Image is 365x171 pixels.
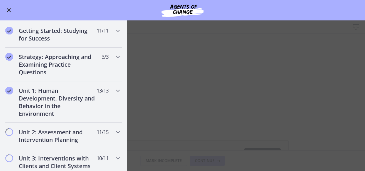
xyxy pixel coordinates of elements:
i: Completed [5,53,13,61]
button: Enable menu [5,6,13,14]
h2: Strategy: Approaching and Examining Practice Questions [19,53,96,76]
h2: Unit 1: Human Development, Diversity and Behavior in the Environment [19,87,96,117]
h2: Unit 2: Assessment and Intervention Planning [19,128,96,144]
i: Completed [5,87,13,94]
span: 11 / 11 [97,27,108,34]
span: 13 / 13 [97,87,108,94]
span: 11 / 15 [97,128,108,136]
span: 10 / 11 [97,154,108,162]
span: 3 / 3 [102,53,108,61]
img: Agents of Change [144,3,221,18]
i: Completed [5,27,13,34]
h2: Getting Started: Studying for Success [19,27,96,42]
